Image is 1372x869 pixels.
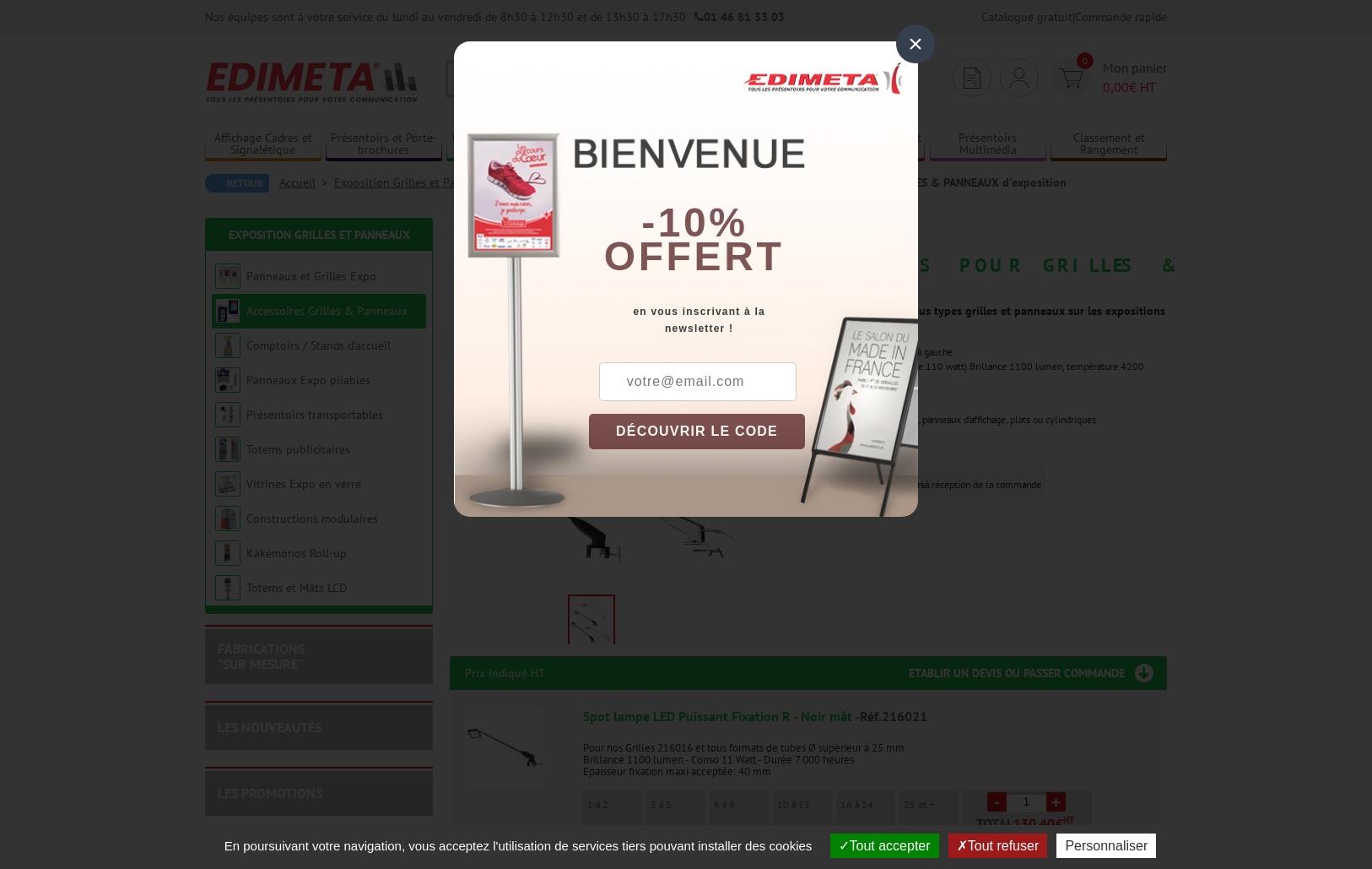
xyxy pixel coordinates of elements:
[599,362,797,401] input: votre@email.com
[830,834,939,858] button: Tout accepter
[604,234,785,279] font: offert
[216,839,821,853] span: En poursuivant votre navigation, vous acceptez l'utilisation de services tiers pouvant installer ...
[948,834,1047,858] button: Tout refuser
[896,24,935,63] div: ×
[589,303,918,337] div: en vous inscrivant à la newsletter !
[641,200,748,245] b: -10%
[589,414,805,449] button: DÉCOUVRIR LE CODE
[1056,834,1156,858] button: Personnaliser (fenêtre modale)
